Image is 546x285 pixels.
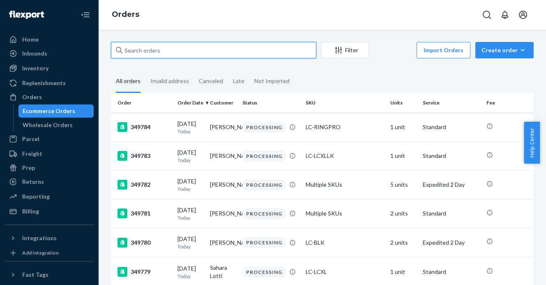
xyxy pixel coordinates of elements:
div: PROCESSING [242,208,286,219]
img: Flexport logo [9,11,44,19]
p: Today [177,273,203,280]
ol: breadcrumbs [105,3,146,27]
div: LC-LCXLLK [306,152,384,160]
th: SKU [302,93,387,113]
div: Orders [22,93,42,101]
td: [PERSON_NAME] [207,170,239,199]
div: Create order [481,46,528,54]
div: LC-RINGPRO [306,123,384,131]
div: Add Integration [22,249,59,256]
th: Service [419,93,483,113]
p: Today [177,128,203,135]
button: Fast Tags [5,268,94,281]
div: Ecommerce Orders [23,107,75,115]
a: Orders [112,10,139,19]
th: Units [387,93,419,113]
div: [DATE] [177,148,203,164]
div: Parcel [22,135,39,143]
p: Today [177,157,203,164]
div: Wholesale Orders [23,121,73,129]
div: Customer [210,99,236,106]
div: Billing [22,207,39,215]
button: Integrations [5,232,94,245]
td: Multiple SKUs [302,170,387,199]
button: Import Orders [417,42,470,58]
button: Filter [321,42,369,58]
td: Multiple SKUs [302,199,387,228]
div: 349782 [117,180,171,190]
div: Fast Tags [22,271,48,279]
p: Standard [423,123,479,131]
p: Expedited 2 Day [423,239,479,247]
div: LC-BLK [306,239,384,247]
p: Today [177,185,203,192]
th: Fee [483,93,534,113]
div: 349781 [117,209,171,218]
input: Search orders [111,42,316,58]
div: Inventory [22,64,48,72]
td: [PERSON_NAME] [207,228,239,257]
div: Late [233,70,244,92]
p: Standard [423,209,479,218]
div: Reporting [22,192,50,201]
div: PROCESSING [242,266,286,278]
p: Expedited 2 Day [423,181,479,189]
a: Inventory [5,62,94,75]
div: 349779 [117,267,171,277]
td: 5 units [387,170,419,199]
div: Invalid address [150,70,189,92]
th: Order Date [174,93,207,113]
div: PROCESSING [242,151,286,162]
button: Close Navigation [77,7,94,23]
button: Open Search Box [479,7,495,23]
div: All orders [116,70,141,93]
div: [DATE] [177,235,203,250]
div: LC-LCXL [306,268,384,276]
div: Freight [22,150,42,158]
button: Help Center [524,122,540,164]
a: Inbounds [5,47,94,60]
p: Today [177,214,203,221]
a: Add Integration [5,248,94,258]
a: Ecommerce Orders [18,104,94,118]
p: Standard [423,152,479,160]
td: [PERSON_NAME] [207,199,239,228]
button: Open account menu [515,7,531,23]
a: Replenishments [5,76,94,90]
a: Billing [5,205,94,218]
p: Standard [423,268,479,276]
div: [DATE] [177,120,203,135]
a: Reporting [5,190,94,203]
button: Open notifications [497,7,513,23]
div: Not Imported [254,70,290,92]
a: Orders [5,90,94,104]
button: Create order [475,42,534,58]
td: 1 unit [387,141,419,170]
td: 2 units [387,199,419,228]
td: 2 units [387,228,419,257]
td: 1 unit [387,113,419,141]
a: Wholesale Orders [18,118,94,132]
a: Freight [5,147,94,160]
div: PROCESSING [242,237,286,248]
div: Prep [22,164,35,172]
div: Inbounds [22,49,47,58]
a: Parcel [5,132,94,146]
div: Returns [22,178,44,186]
div: 349780 [117,238,171,248]
div: Filter [322,46,369,54]
td: [PERSON_NAME] [207,113,239,141]
div: [DATE] [177,177,203,192]
div: Integrations [22,234,57,242]
div: 349783 [117,151,171,161]
div: [DATE] [177,264,203,280]
th: Order [111,93,174,113]
div: Canceled [199,70,223,92]
a: Returns [5,175,94,188]
div: 349784 [117,122,171,132]
th: Status [239,93,302,113]
div: Home [22,35,39,44]
p: Today [177,243,203,250]
a: Prep [5,161,94,174]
